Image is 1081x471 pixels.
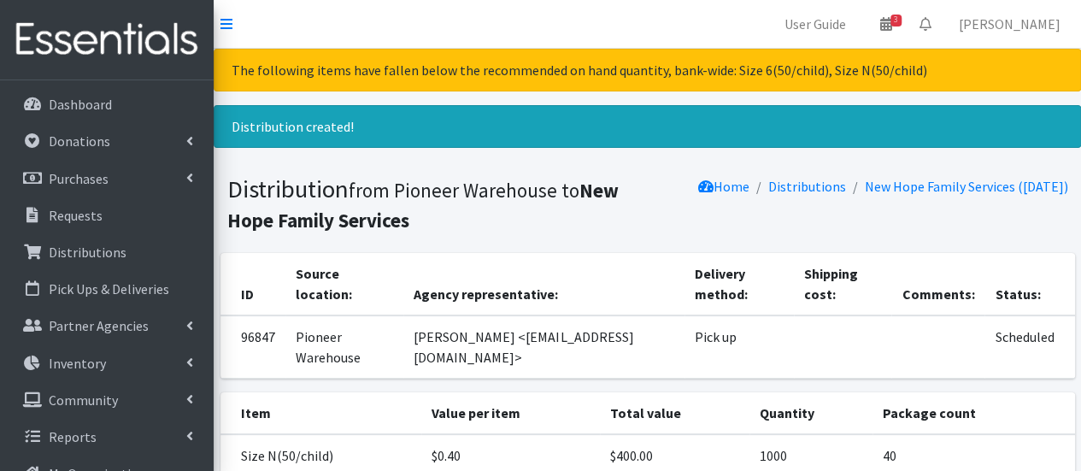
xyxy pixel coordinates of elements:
th: ID [220,253,285,315]
h1: Distribution [227,174,642,233]
p: Dashboard [49,96,112,113]
a: Partner Agencies [7,309,207,343]
td: Pioneer Warehouse [285,315,404,379]
small: from Pioneer Warehouse to [227,178,619,233]
span: 3 [890,15,902,26]
a: Inventory [7,346,207,380]
td: [PERSON_NAME] <[EMAIL_ADDRESS][DOMAIN_NAME]> [403,315,684,379]
th: Total value [600,392,749,434]
a: [PERSON_NAME] [945,7,1074,41]
th: Source location: [285,253,404,315]
p: Partner Agencies [49,317,149,334]
a: Reports [7,420,207,454]
p: Donations [49,132,110,150]
p: Purchases [49,170,109,187]
a: 3 [867,7,906,41]
td: Pick up [684,315,794,379]
p: Community [49,392,118,409]
p: Distributions [49,244,126,261]
a: New Hope Family Services ([DATE]) [865,178,1068,195]
a: Requests [7,198,207,233]
th: Value per item [421,392,600,434]
th: Package count [872,392,1075,434]
a: Pick Ups & Deliveries [7,272,207,306]
img: HumanEssentials [7,11,207,68]
th: Comments: [891,253,984,315]
th: Quantity [749,392,872,434]
td: Scheduled [984,315,1074,379]
th: Status: [984,253,1074,315]
a: Purchases [7,162,207,196]
p: Reports [49,428,97,445]
a: Community [7,383,207,417]
td: 96847 [220,315,285,379]
a: User Guide [771,7,860,41]
a: Dashboard [7,87,207,121]
p: Inventory [49,355,106,372]
th: Shipping cost: [794,253,891,315]
th: Item [220,392,421,434]
a: Home [698,178,749,195]
p: Requests [49,207,103,224]
th: Delivery method: [684,253,794,315]
a: Distributions [768,178,846,195]
a: Donations [7,124,207,158]
p: Pick Ups & Deliveries [49,280,169,297]
th: Agency representative: [403,253,684,315]
div: The following items have fallen below the recommended on hand quantity, bank-wide: Size 6(50/chil... [214,49,1081,91]
b: New Hope Family Services [227,178,619,233]
a: Distributions [7,235,207,269]
div: Distribution created! [214,105,1081,148]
